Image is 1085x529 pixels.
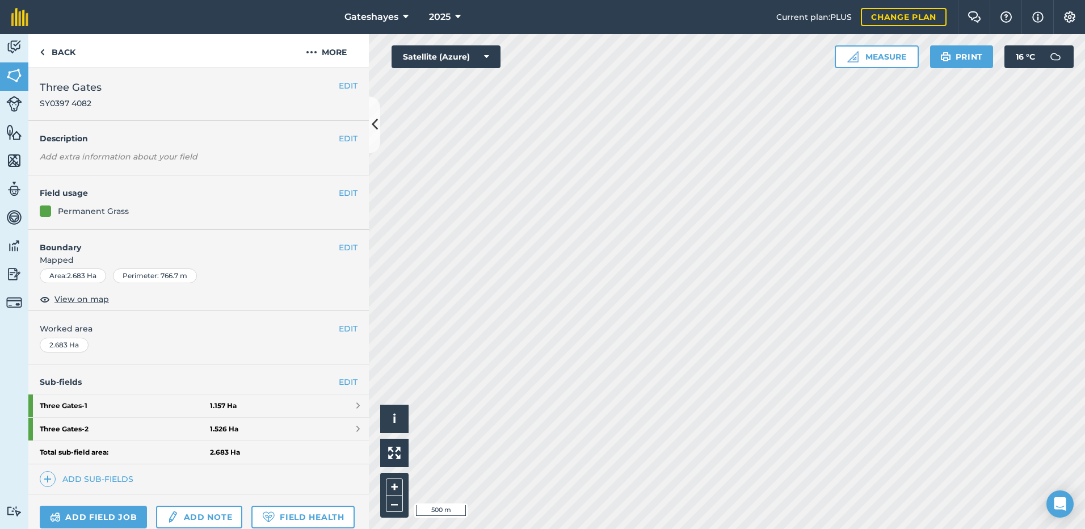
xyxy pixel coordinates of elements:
button: EDIT [339,187,358,199]
strong: 1.526 Ha [210,425,238,434]
span: Current plan : PLUS [776,11,852,23]
img: svg+xml;base64,PD94bWwgdmVyc2lvbj0iMS4wIiBlbmNvZGluZz0idXRmLTgiPz4KPCEtLSBHZW5lcmF0b3I6IEFkb2JlIE... [6,266,22,283]
img: svg+xml;base64,PHN2ZyB4bWxucz0iaHR0cDovL3d3dy53My5vcmcvMjAwMC9zdmciIHdpZHRoPSIyMCIgaGVpZ2h0PSIyNC... [306,45,317,59]
img: Two speech bubbles overlapping with the left bubble in the forefront [968,11,981,23]
div: 2.683 Ha [40,338,89,352]
img: svg+xml;base64,PD94bWwgdmVyc2lvbj0iMS4wIiBlbmNvZGluZz0idXRmLTgiPz4KPCEtLSBHZW5lcmF0b3I6IEFkb2JlIE... [6,39,22,56]
div: Permanent Grass [58,205,129,217]
img: svg+xml;base64,PD94bWwgdmVyc2lvbj0iMS4wIiBlbmNvZGluZz0idXRmLTgiPz4KPCEtLSBHZW5lcmF0b3I6IEFkb2JlIE... [6,180,22,198]
div: Open Intercom Messenger [1046,490,1074,518]
img: fieldmargin Logo [11,8,28,26]
button: EDIT [339,241,358,254]
a: Field Health [251,506,354,528]
button: EDIT [339,132,358,145]
strong: 2.683 Ha [210,448,240,457]
img: svg+xml;base64,PD94bWwgdmVyc2lvbj0iMS4wIiBlbmNvZGluZz0idXRmLTgiPz4KPCEtLSBHZW5lcmF0b3I6IEFkb2JlIE... [50,510,61,524]
img: svg+xml;base64,PHN2ZyB4bWxucz0iaHR0cDovL3d3dy53My5vcmcvMjAwMC9zdmciIHdpZHRoPSIxNyIgaGVpZ2h0PSIxNy... [1032,10,1044,24]
img: svg+xml;base64,PHN2ZyB4bWxucz0iaHR0cDovL3d3dy53My5vcmcvMjAwMC9zdmciIHdpZHRoPSI1NiIgaGVpZ2h0PSI2MC... [6,67,22,84]
button: View on map [40,292,109,306]
button: EDIT [339,79,358,92]
img: svg+xml;base64,PHN2ZyB4bWxucz0iaHR0cDovL3d3dy53My5vcmcvMjAwMC9zdmciIHdpZHRoPSIxOSIgaGVpZ2h0PSIyNC... [940,50,951,64]
span: Three Gates [40,79,102,95]
img: Ruler icon [847,51,859,62]
a: EDIT [339,376,358,388]
button: More [284,34,369,68]
img: svg+xml;base64,PD94bWwgdmVyc2lvbj0iMS4wIiBlbmNvZGluZz0idXRmLTgiPz4KPCEtLSBHZW5lcmF0b3I6IEFkb2JlIE... [166,510,179,524]
img: svg+xml;base64,PHN2ZyB4bWxucz0iaHR0cDovL3d3dy53My5vcmcvMjAwMC9zdmciIHdpZHRoPSIxOCIgaGVpZ2h0PSIyNC... [40,292,50,306]
button: Measure [835,45,919,68]
button: EDIT [339,322,358,335]
img: A cog icon [1063,11,1076,23]
img: svg+xml;base64,PD94bWwgdmVyc2lvbj0iMS4wIiBlbmNvZGluZz0idXRmLTgiPz4KPCEtLSBHZW5lcmF0b3I6IEFkb2JlIE... [6,209,22,226]
a: Back [28,34,87,68]
h4: Field usage [40,187,339,199]
img: svg+xml;base64,PD94bWwgdmVyc2lvbj0iMS4wIiBlbmNvZGluZz0idXRmLTgiPz4KPCEtLSBHZW5lcmF0b3I6IEFkb2JlIE... [6,96,22,112]
a: Add field job [40,506,147,528]
span: Gateshayes [344,10,398,24]
img: svg+xml;base64,PD94bWwgdmVyc2lvbj0iMS4wIiBlbmNvZGluZz0idXRmLTgiPz4KPCEtLSBHZW5lcmF0b3I6IEFkb2JlIE... [6,237,22,254]
img: svg+xml;base64,PHN2ZyB4bWxucz0iaHR0cDovL3d3dy53My5vcmcvMjAwMC9zdmciIHdpZHRoPSI1NiIgaGVpZ2h0PSI2MC... [6,124,22,141]
strong: 1.157 Ha [210,401,237,410]
a: Three Gates-11.157 Ha [28,394,369,417]
button: 16 °C [1004,45,1074,68]
strong: Three Gates - 2 [40,418,210,440]
a: Add note [156,506,242,528]
img: svg+xml;base64,PHN2ZyB4bWxucz0iaHR0cDovL3d3dy53My5vcmcvMjAwMC9zdmciIHdpZHRoPSI1NiIgaGVpZ2h0PSI2MC... [6,152,22,169]
button: Satellite (Azure) [392,45,501,68]
button: i [380,405,409,433]
a: Add sub-fields [40,471,138,487]
img: Four arrows, one pointing top left, one top right, one bottom right and the last bottom left [388,447,401,459]
button: Print [930,45,994,68]
h4: Description [40,132,358,145]
strong: Total sub-field area: [40,448,210,457]
h4: Boundary [28,230,339,254]
span: Mapped [28,254,369,266]
img: svg+xml;base64,PD94bWwgdmVyc2lvbj0iMS4wIiBlbmNvZGluZz0idXRmLTgiPz4KPCEtLSBHZW5lcmF0b3I6IEFkb2JlIE... [1044,45,1067,68]
span: 16 ° C [1016,45,1035,68]
h4: Sub-fields [28,376,369,388]
span: Worked area [40,322,358,335]
img: svg+xml;base64,PHN2ZyB4bWxucz0iaHR0cDovL3d3dy53My5vcmcvMjAwMC9zdmciIHdpZHRoPSIxNCIgaGVpZ2h0PSIyNC... [44,472,52,486]
img: svg+xml;base64,PHN2ZyB4bWxucz0iaHR0cDovL3d3dy53My5vcmcvMjAwMC9zdmciIHdpZHRoPSI5IiBoZWlnaHQ9IjI0Ii... [40,45,45,59]
strong: Three Gates - 1 [40,394,210,417]
span: 2025 [429,10,451,24]
a: Change plan [861,8,947,26]
span: View on map [54,293,109,305]
div: Area : 2.683 Ha [40,268,106,283]
a: Three Gates-21.526 Ha [28,418,369,440]
span: SY0397 4082 [40,98,102,109]
em: Add extra information about your field [40,152,197,162]
button: + [386,478,403,496]
button: – [386,496,403,512]
div: Perimeter : 766.7 m [113,268,197,283]
img: svg+xml;base64,PD94bWwgdmVyc2lvbj0iMS4wIiBlbmNvZGluZz0idXRmLTgiPz4KPCEtLSBHZW5lcmF0b3I6IEFkb2JlIE... [6,295,22,310]
img: svg+xml;base64,PD94bWwgdmVyc2lvbj0iMS4wIiBlbmNvZGluZz0idXRmLTgiPz4KPCEtLSBHZW5lcmF0b3I6IEFkb2JlIE... [6,506,22,517]
span: i [393,412,396,426]
img: A question mark icon [999,11,1013,23]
